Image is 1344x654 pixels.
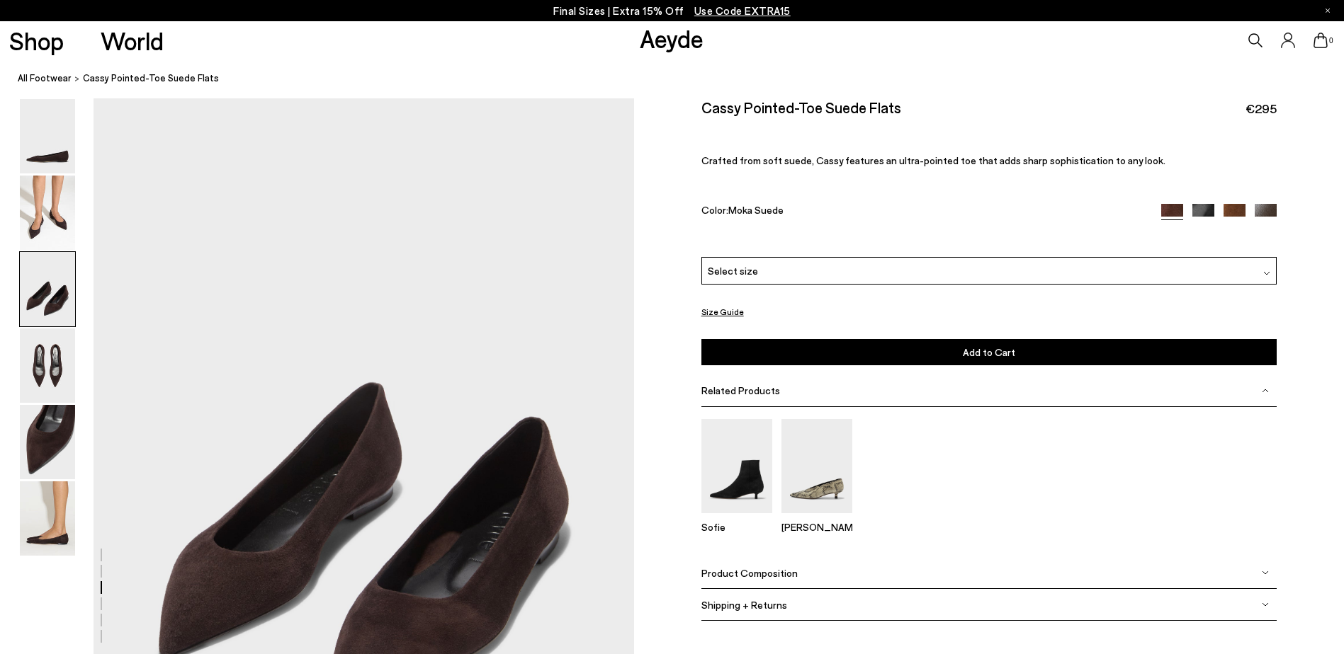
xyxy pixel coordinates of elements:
a: Shop [9,28,64,53]
button: Size Guide [701,303,744,321]
img: Cassy Pointed-Toe Suede Flats - Image 3 [20,252,75,326]
a: Clara Pointed-Toe Pumps [PERSON_NAME] [781,503,852,533]
a: 0 [1314,33,1328,48]
img: Cassy Pointed-Toe Suede Flats - Image 6 [20,481,75,556]
div: Color: [701,204,1143,220]
img: Clara Pointed-Toe Pumps [781,419,852,513]
img: svg%3E [1262,386,1269,394]
a: All Footwear [18,71,72,86]
img: Cassy Pointed-Toe Suede Flats - Image 1 [20,99,75,173]
img: svg%3E [1262,569,1269,576]
img: Cassy Pointed-Toe Suede Flats - Image 4 [20,328,75,403]
p: [PERSON_NAME] [781,521,852,533]
span: Select size [708,263,758,278]
a: Aeyde [640,23,704,53]
button: Add to Cart [701,339,1277,365]
span: Cassy Pointed-Toe Suede Flats [83,71,219,86]
a: Sofie Suede Ankle Boots Sofie [701,503,772,533]
span: Add to Cart [963,346,1015,358]
p: Sofie [701,521,772,533]
span: Navigate to /collections/ss25-final-sizes [694,4,791,17]
img: Cassy Pointed-Toe Suede Flats - Image 2 [20,176,75,250]
span: Shipping + Returns [701,599,787,611]
h2: Cassy Pointed-Toe Suede Flats [701,98,901,116]
span: €295 [1246,100,1277,117]
span: Moka Suede [728,204,784,216]
nav: breadcrumb [18,59,1344,98]
img: svg%3E [1263,270,1270,277]
a: World [101,28,164,53]
img: Cassy Pointed-Toe Suede Flats - Image 5 [20,405,75,479]
span: Product Composition [701,567,798,579]
span: 0 [1328,37,1335,45]
span: Related Products [701,384,780,396]
img: Sofie Suede Ankle Boots [701,419,772,513]
p: Final Sizes | Extra 15% Off [553,2,791,20]
img: svg%3E [1262,601,1269,608]
p: Crafted from soft suede, Cassy features an ultra-pointed toe that adds sharp sophistication to an... [701,154,1277,166]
